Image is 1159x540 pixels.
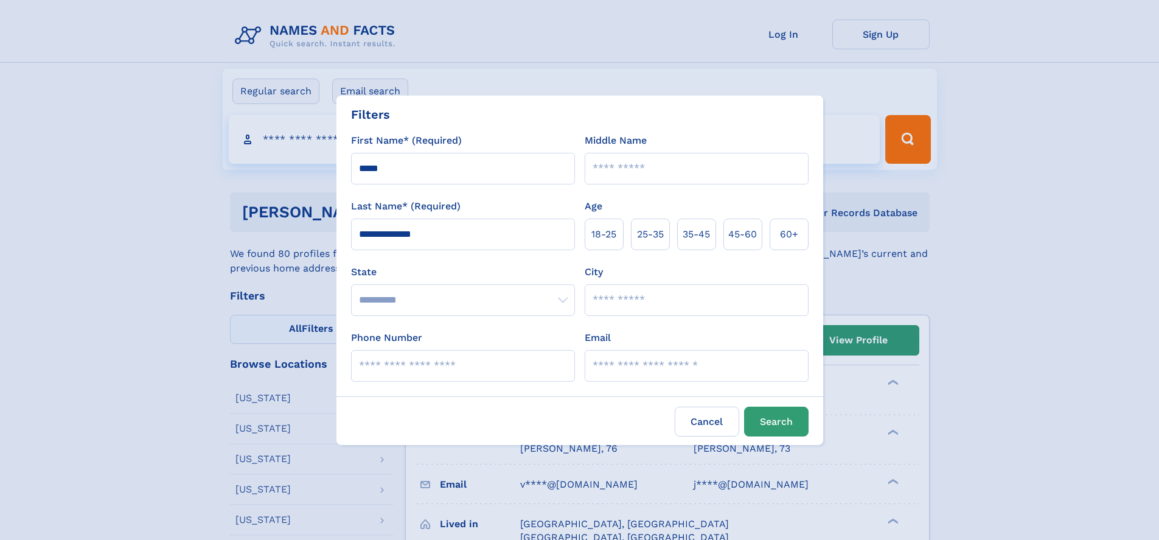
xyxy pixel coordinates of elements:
[675,407,739,437] label: Cancel
[351,133,462,148] label: First Name* (Required)
[744,407,809,437] button: Search
[728,227,757,242] span: 45‑60
[351,105,390,124] div: Filters
[637,227,664,242] span: 25‑35
[585,331,611,345] label: Email
[683,227,710,242] span: 35‑45
[351,265,575,279] label: State
[585,265,603,279] label: City
[585,133,647,148] label: Middle Name
[351,331,422,345] label: Phone Number
[351,199,461,214] label: Last Name* (Required)
[591,227,616,242] span: 18‑25
[585,199,602,214] label: Age
[780,227,798,242] span: 60+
